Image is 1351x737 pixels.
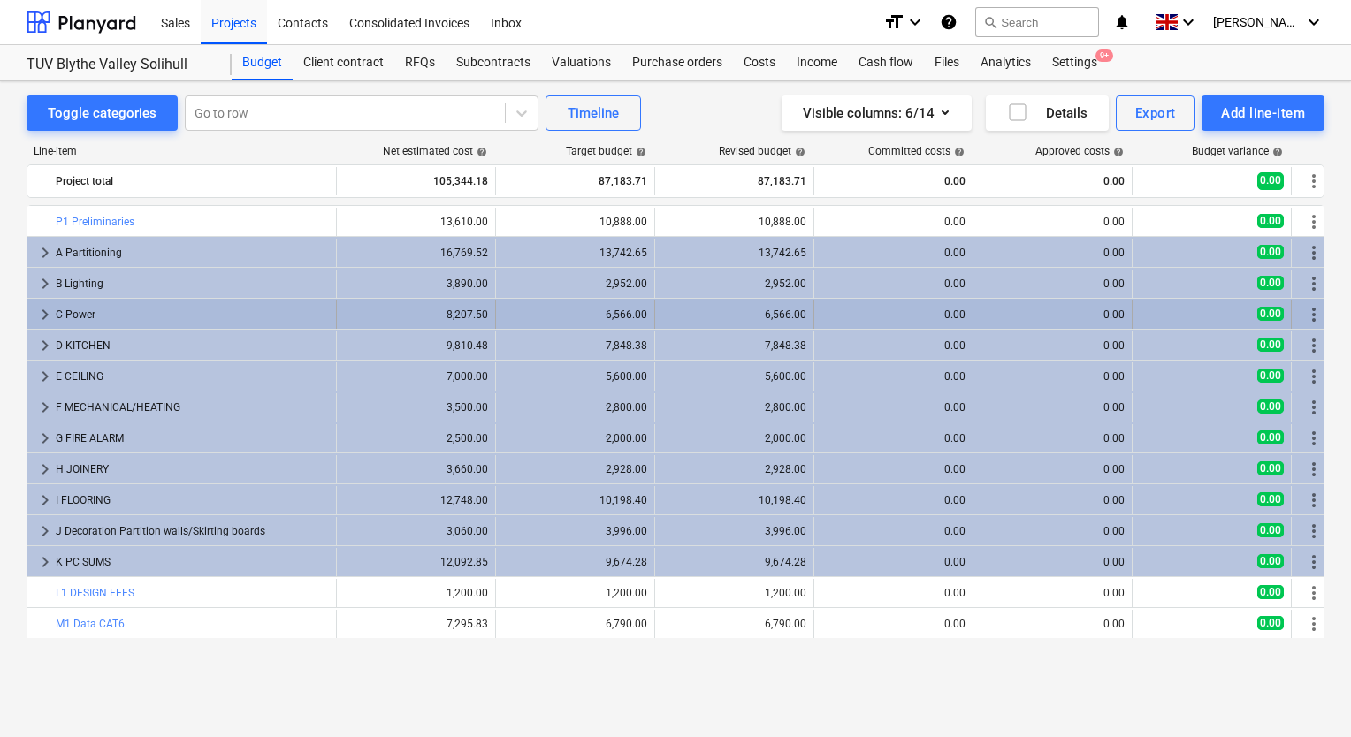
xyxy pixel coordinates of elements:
button: Timeline [546,95,641,131]
div: G FIRE ALARM [56,424,329,452]
span: More actions [1303,273,1324,294]
div: 0.00 [981,247,1125,259]
span: keyboard_arrow_right [34,520,56,542]
a: M1 Data CAT6 [56,618,125,630]
a: Valuations [541,45,622,80]
div: Files [924,45,970,80]
div: Target budget [566,145,646,157]
div: D KITCHEN [56,331,329,360]
div: 0.00 [981,494,1125,506]
div: 6,566.00 [503,308,647,321]
div: Settings [1042,45,1108,80]
span: keyboard_arrow_right [34,459,56,480]
span: 0.00 [1257,554,1284,568]
button: Details [986,95,1109,131]
div: 0.00 [981,216,1125,228]
div: 8,207.50 [344,308,488,321]
a: Settings9+ [1042,45,1108,80]
div: 0.00 [821,167,966,195]
div: Committed costs [868,145,965,157]
div: 0.00 [981,339,1125,352]
div: 7,848.38 [503,339,647,352]
div: 1,200.00 [503,587,647,599]
div: 0.00 [981,401,1125,414]
div: 6,566.00 [662,308,806,321]
div: 0.00 [981,525,1125,537]
i: format_size [883,11,904,33]
span: 0.00 [1257,245,1284,259]
div: 0.00 [981,370,1125,383]
button: Search [975,7,1099,37]
i: keyboard_arrow_down [904,11,926,33]
div: 1,200.00 [662,587,806,599]
div: 1,200.00 [344,587,488,599]
div: TUV Blythe Valley Solihull [27,56,210,74]
i: keyboard_arrow_down [1303,11,1324,33]
span: More actions [1303,171,1324,192]
div: 2,800.00 [503,401,647,414]
div: 9,674.28 [662,556,806,568]
div: 0.00 [821,401,966,414]
div: E CEILING [56,362,329,391]
div: Revised budget [719,145,805,157]
div: 2,952.00 [662,277,806,290]
div: 87,183.71 [503,167,647,195]
div: 10,198.40 [503,494,647,506]
div: 0.00 [821,556,966,568]
button: Toggle categories [27,95,178,131]
div: 3,890.00 [344,277,488,290]
div: 16,769.52 [344,247,488,259]
div: 12,748.00 [344,494,488,506]
span: More actions [1303,397,1324,418]
div: Chat Widget [1263,652,1351,737]
div: 0.00 [821,463,966,475]
div: 3,996.00 [503,525,647,537]
span: More actions [1303,242,1324,263]
div: Budget variance [1192,145,1283,157]
div: 13,742.65 [503,247,647,259]
button: Export [1116,95,1195,131]
a: Purchase orders [622,45,733,80]
span: [PERSON_NAME] [1213,15,1301,29]
div: Export [1135,102,1176,125]
div: 0.00 [821,494,966,506]
span: help [950,147,965,157]
span: keyboard_arrow_right [34,304,56,325]
a: Income [786,45,848,80]
div: 9,810.48 [344,339,488,352]
span: More actions [1303,459,1324,480]
div: 2,928.00 [662,463,806,475]
div: 0.00 [981,167,1125,195]
span: More actions [1303,304,1324,325]
span: help [791,147,805,157]
span: More actions [1303,366,1324,387]
div: 3,060.00 [344,525,488,537]
a: Costs [733,45,786,80]
div: 2,000.00 [503,432,647,444]
a: Budget [232,45,293,80]
a: Cash flow [848,45,924,80]
div: H JOINERY [56,455,329,483]
div: 12,092.85 [344,556,488,568]
span: keyboard_arrow_right [34,273,56,294]
span: 0.00 [1257,276,1284,290]
div: 6,790.00 [662,618,806,630]
div: RFQs [394,45,446,80]
span: keyboard_arrow_right [34,397,56,418]
span: help [1269,147,1283,157]
div: 0.00 [981,308,1125,321]
div: 0.00 [981,618,1125,630]
div: 3,996.00 [662,525,806,537]
div: J Decoration Partition walls/Skirting boards [56,517,329,545]
a: L1 DESIGN FEES [56,587,134,599]
span: 0.00 [1257,461,1284,475]
div: 0.00 [981,277,1125,290]
div: 0.00 [981,556,1125,568]
div: 87,183.71 [662,167,806,195]
span: keyboard_arrow_right [34,490,56,511]
span: keyboard_arrow_right [34,242,56,263]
